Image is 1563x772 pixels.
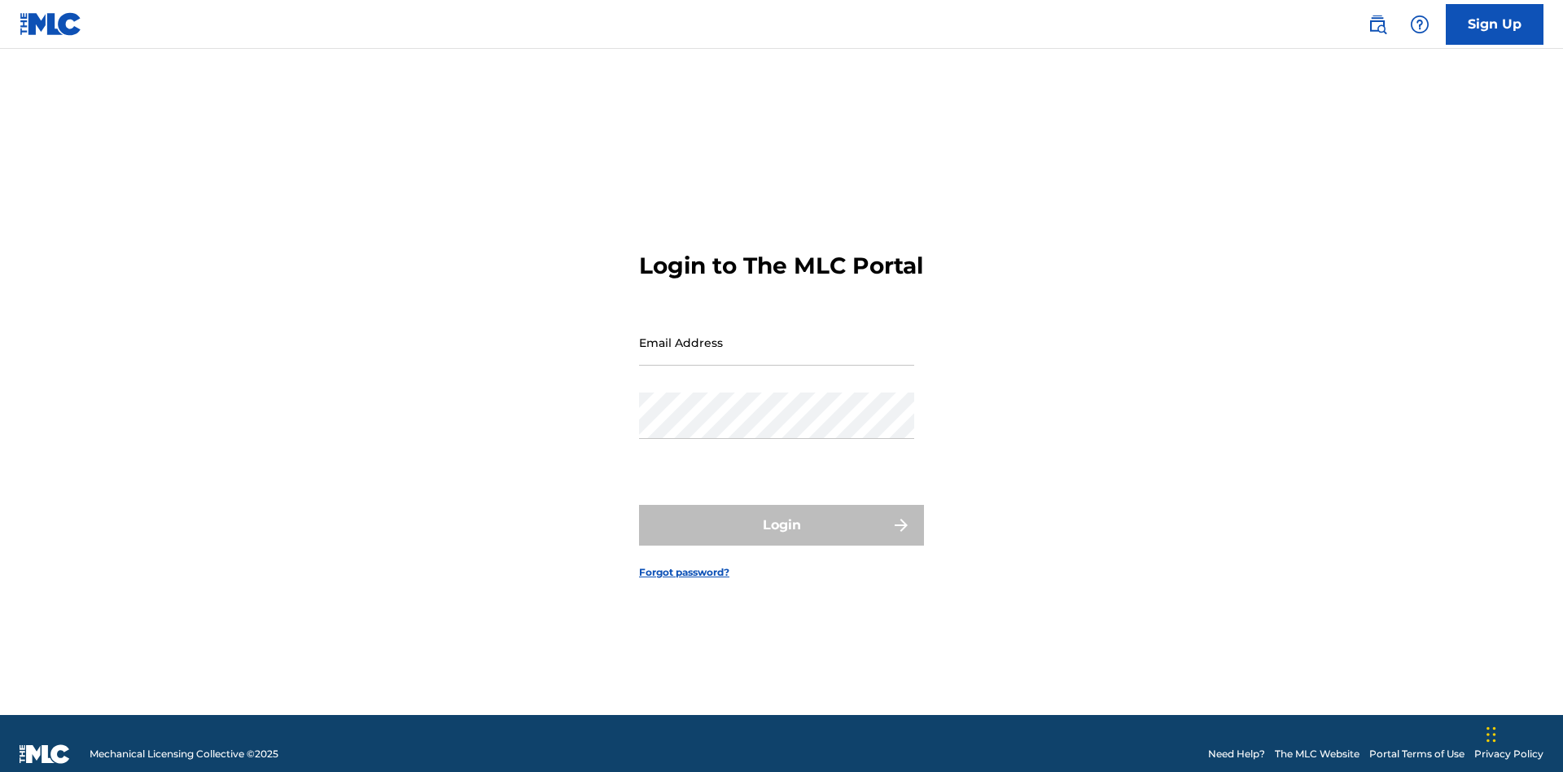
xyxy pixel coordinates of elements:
iframe: Chat Widget [1482,694,1563,772]
img: MLC Logo [20,12,82,36]
span: Mechanical Licensing Collective © 2025 [90,747,278,761]
a: Forgot password? [639,565,729,580]
a: Public Search [1361,8,1394,41]
div: Drag [1486,710,1496,759]
a: Portal Terms of Use [1369,747,1464,761]
img: help [1410,15,1429,34]
div: Help [1403,8,1436,41]
a: Need Help? [1208,747,1265,761]
img: logo [20,744,70,764]
a: Sign Up [1446,4,1543,45]
h3: Login to The MLC Portal [639,252,923,280]
a: The MLC Website [1275,747,1359,761]
img: search [1368,15,1387,34]
a: Privacy Policy [1474,747,1543,761]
